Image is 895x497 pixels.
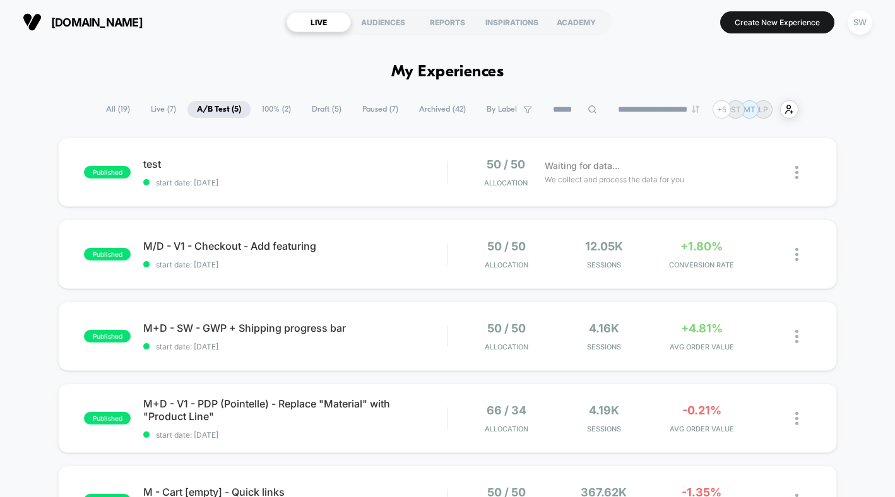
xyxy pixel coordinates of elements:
[143,430,447,440] span: start date: [DATE]
[795,166,798,179] img: close
[84,330,131,342] span: published
[759,105,768,114] p: LP
[559,342,650,351] span: Sessions
[143,397,447,423] span: M+D - V1 - PDP (Pointelle) - Replace "Material" with "Product Line"
[848,10,872,35] div: SW
[692,105,699,113] img: end
[143,260,447,269] span: start date: [DATE]
[656,342,747,351] span: AVG ORDER VALUE
[731,105,741,114] p: ST
[143,322,447,334] span: M+D - SW - GWP + Shipping progress bar
[353,101,408,118] span: Paused ( 7 )
[415,12,480,32] div: REPORTS
[589,404,619,417] span: 4.19k
[589,322,619,335] span: 4.16k
[287,12,351,32] div: LIVE
[84,412,131,424] span: published
[795,330,798,343] img: close
[143,158,447,170] span: test
[720,11,834,33] button: Create New Experience
[252,101,300,118] span: 100% ( 2 )
[585,240,623,253] span: 12.05k
[84,248,131,260] span: published
[485,424,528,433] span: Allocation
[487,404,526,417] span: 66 / 34
[487,105,517,114] span: By Label
[681,322,723,335] span: +4.81%
[713,100,731,119] div: + 5
[143,240,447,252] span: M/D - V1 - Checkout - Add featuring
[187,101,251,118] span: A/B Test ( 5 )
[410,101,475,118] span: Archived ( 42 )
[559,424,650,433] span: Sessions
[143,342,447,351] span: start date: [DATE]
[544,12,608,32] div: ACADEMY
[795,412,798,425] img: close
[51,16,143,29] span: [DOMAIN_NAME]
[485,342,528,351] span: Allocation
[487,158,525,171] span: 50 / 50
[844,9,876,35] button: SW
[143,178,447,187] span: start date: [DATE]
[545,159,620,173] span: Waiting for data...
[302,101,351,118] span: Draft ( 5 )
[656,424,747,433] span: AVG ORDER VALUE
[84,166,131,178] span: published
[744,105,756,114] p: MT
[545,173,684,185] span: We collect and process the data for you
[680,240,723,253] span: +1.80%
[141,101,186,118] span: Live ( 7 )
[480,12,544,32] div: INSPIRATIONS
[485,260,528,269] span: Allocation
[487,322,526,335] span: 50 / 50
[484,178,528,187] span: Allocation
[351,12,415,32] div: AUDIENCES
[97,101,139,118] span: All ( 19 )
[487,240,526,253] span: 50 / 50
[559,260,650,269] span: Sessions
[682,404,721,417] span: -0.21%
[656,260,747,269] span: CONVERSION RATE
[391,63,504,81] h1: My Experiences
[23,13,42,32] img: Visually logo
[795,248,798,261] img: close
[19,12,146,32] button: [DOMAIN_NAME]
